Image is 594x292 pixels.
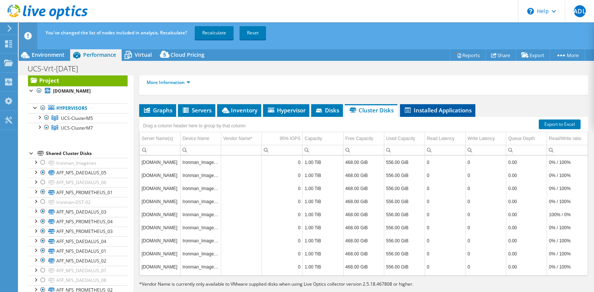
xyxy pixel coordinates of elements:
[28,217,128,227] a: AFF_NFS_PROMETHEUS_04
[466,145,506,155] td: Column Write Latency, Filter cell
[28,256,128,265] a: AFF_NFS_DAEDALUS_02
[140,156,180,169] td: Column Server Name(s), Value dcracsaesxp31.racsadom.co.cr
[140,169,180,182] td: Column Server Name(s), Value dcracsaesxp28.racsadom.co.cr
[425,221,465,234] td: Column Read Latency, Value 0
[181,145,221,155] td: Column Device Name, Filter cell
[61,125,93,131] span: UCS-ClusterM7
[547,273,588,286] td: Column Read/Write ratio, Value 0% / 100%
[279,134,300,143] div: 95% IOPS
[506,156,547,169] td: Column Queue Depth, Value 0.00
[182,134,209,143] div: Device Name
[547,169,588,182] td: Column Read/Write ratio, Value 0% / 100%
[140,234,180,247] td: Column Server Name(s), Value dcracsaesxp32.racsadom.co.cr
[466,182,506,195] td: Column Write Latency, Value 0
[466,156,506,169] td: Column Write Latency, Value 0
[384,221,425,234] td: Column Used Capacity, Value 556.00 GiB
[195,26,234,40] a: Recalculate
[303,182,343,195] td: Column Capacity, Value 1.00 TiB
[343,195,384,208] td: Column Free Capacity, Value 468.00 GiB
[140,145,180,155] td: Column Server Name(s), Filter cell
[171,51,204,58] span: Cloud Pricing
[384,273,425,286] td: Column Used Capacity, Value 2.86 TiB
[221,106,257,114] span: Inventory
[28,276,128,285] a: AFF_NFS_DAEDALUS_08
[384,247,425,260] td: Column Used Capacity, Value 556.00 GiB
[303,195,343,208] td: Column Capacity, Value 1.00 TiB
[28,86,128,96] a: [DOMAIN_NAME]
[262,156,303,169] td: Column 95% IOPS, Value 0
[221,182,262,195] td: Column Vendor Name*, Value
[466,208,506,221] td: Column Write Latency, Value 0
[28,168,128,178] a: AFF_NFS_DAEDALUS_05
[240,26,266,40] a: Reset
[221,208,262,221] td: Column Vendor Name*, Value
[221,260,262,273] td: Column Vendor Name*, Value
[221,156,262,169] td: Column Vendor Name*, Value
[303,221,343,234] td: Column Capacity, Value 1.00 TiB
[303,132,343,145] td: Capacity Column
[506,260,547,273] td: Column Queue Depth, Value 0.00
[527,8,534,15] svg: \n
[140,182,180,195] td: Column Server Name(s), Value dcracsaesxp27.racsadom.co.cr
[28,246,128,256] a: AFF_NFS_DAEDALUS_01
[466,260,506,273] td: Column Write Latency, Value 0
[140,260,180,273] td: Column Server Name(s), Value dcracsaesxp34.racsadom.co.cr
[574,5,586,17] span: ADL
[181,195,221,208] td: Column Device Name, Value Ironman_Imagenes
[267,106,306,114] span: Hypervisor
[549,134,581,143] div: Read/Write ratio
[182,106,212,114] span: Servers
[262,208,303,221] td: Column 95% IOPS, Value 0
[384,145,425,155] td: Column Used Capacity, Filter cell
[262,145,303,155] td: Column 95% IOPS, Filter cell
[28,103,128,113] a: Hypervisors
[221,221,262,234] td: Column Vendor Name*, Value
[28,158,128,168] a: Ironman_Imagenes
[343,221,384,234] td: Column Free Capacity, Value 468.00 GiB
[83,51,116,58] span: Performance
[547,132,588,145] td: Read/Write ratio Column
[28,236,128,246] a: AFF_NFS_DAEDALUS_04
[343,247,384,260] td: Column Free Capacity, Value 468.00 GiB
[181,169,221,182] td: Column Device Name, Value Ironman_Imagenes
[142,281,413,287] span: Vendor Name is currently only available to VMware supplied disks when using Live Optics collector...
[181,260,221,273] td: Column Device Name, Value Ironman_Imagenes
[303,234,343,247] td: Column Capacity, Value 1.00 TiB
[425,156,465,169] td: Column Read Latency, Value 0
[28,123,128,133] a: UCS-ClusterM7
[303,273,343,286] td: Column Capacity, Value 6.50 TiB
[343,132,384,145] td: Free Capacity Column
[425,169,465,182] td: Column Read Latency, Value 0
[303,156,343,169] td: Column Capacity, Value 1.00 TiB
[181,208,221,221] td: Column Device Name, Value Ironman_Imagenes
[550,49,585,61] a: More
[506,273,547,286] td: Column Queue Depth, Value 0.00
[384,132,425,145] td: Used Capacity Column
[315,106,339,114] span: Disks
[221,132,262,145] td: Vendor Name* Column
[221,273,262,286] td: Column Vendor Name*, Value
[508,134,535,143] div: Queue Depth
[384,156,425,169] td: Column Used Capacity, Value 556.00 GiB
[135,51,152,58] span: Virtual
[262,221,303,234] td: Column 95% IOPS, Value 0
[140,273,180,286] td: Column Server Name(s), Value dcracsaesxp31.racsadom.co.cr
[466,273,506,286] td: Column Write Latency, Value 0
[28,227,128,236] a: AFF_NFS_PROMETHEUS_03
[181,182,221,195] td: Column Device Name, Value Ironman_Imagenes
[348,106,394,114] span: Cluster Disks
[547,234,588,247] td: Column Read/Write ratio, Value 0% / 100%
[32,51,65,58] span: Environment
[303,208,343,221] td: Column Capacity, Value 1.00 TiB
[516,49,550,61] a: Export
[221,234,262,247] td: Column Vendor Name*, Value
[466,132,506,145] td: Write Latency Column
[28,197,128,207] a: Ironman-DST-02
[466,234,506,247] td: Column Write Latency, Value 0
[506,234,547,247] td: Column Queue Depth, Value 0.00
[384,169,425,182] td: Column Used Capacity, Value 556.00 GiB
[547,182,588,195] td: Column Read/Write ratio, Value 0% / 100%
[262,234,303,247] td: Column 95% IOPS, Value 0
[384,260,425,273] td: Column Used Capacity, Value 556.00 GiB
[466,247,506,260] td: Column Write Latency, Value 0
